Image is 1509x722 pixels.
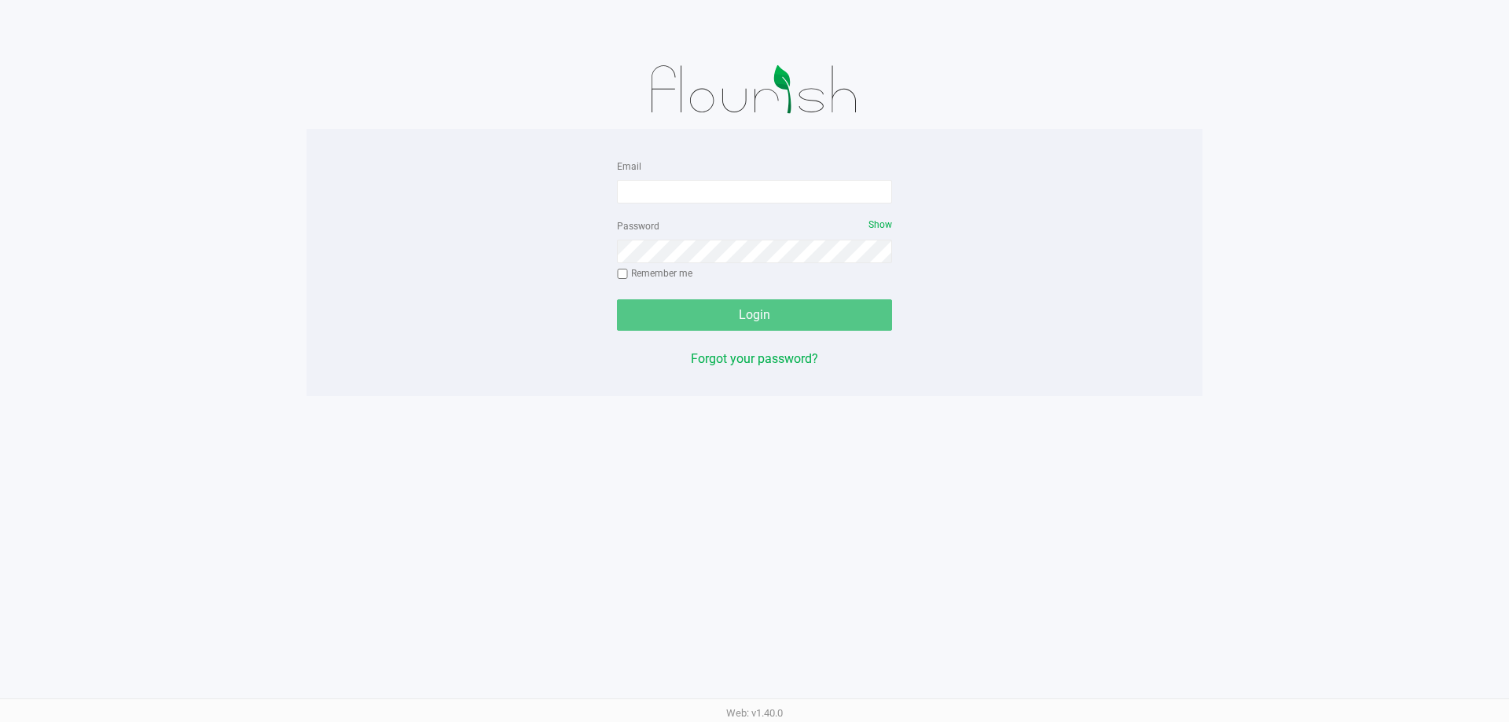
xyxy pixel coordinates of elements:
input: Remember me [617,269,628,280]
label: Remember me [617,266,692,280]
label: Password [617,219,659,233]
button: Forgot your password? [691,350,818,368]
label: Email [617,159,641,174]
span: Web: v1.40.0 [726,707,783,719]
span: Show [868,219,892,230]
